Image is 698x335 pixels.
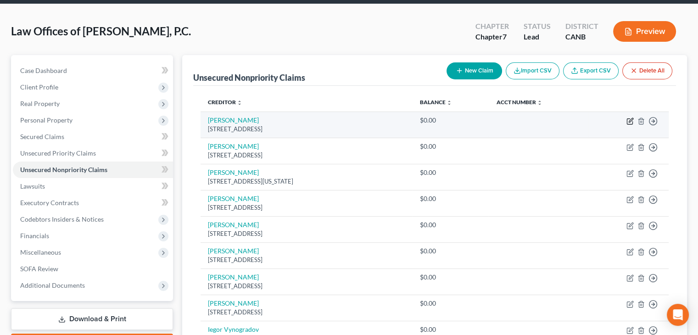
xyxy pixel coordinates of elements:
span: Real Property [20,100,60,107]
span: Client Profile [20,83,58,91]
div: [STREET_ADDRESS][US_STATE] [208,177,405,186]
div: District [565,21,598,32]
i: unfold_more [536,100,542,106]
a: [PERSON_NAME] [208,247,259,255]
div: $0.00 [420,168,481,177]
div: $0.00 [420,325,481,334]
a: [PERSON_NAME] [208,195,259,202]
span: Financials [20,232,49,240]
span: Lawsuits [20,182,45,190]
div: $0.00 [420,220,481,229]
i: unfold_more [447,100,452,106]
span: SOFA Review [20,265,58,273]
a: [PERSON_NAME] [208,168,259,176]
a: Lawsuits [13,178,173,195]
a: Creditor unfold_more [208,99,242,106]
span: Codebtors Insiders & Notices [20,215,104,223]
div: [STREET_ADDRESS] [208,125,405,134]
button: Import CSV [506,62,559,79]
button: Preview [613,21,676,42]
a: Acct Number unfold_more [496,99,542,106]
a: Balance unfold_more [420,99,452,106]
a: [PERSON_NAME] [208,116,259,124]
button: Delete All [622,62,672,79]
div: [STREET_ADDRESS] [208,229,405,238]
div: Open Intercom Messenger [667,304,689,326]
i: unfold_more [237,100,242,106]
a: [PERSON_NAME] [208,221,259,229]
div: $0.00 [420,299,481,308]
span: Executory Contracts [20,199,79,207]
span: Additional Documents [20,281,85,289]
a: Iegor Vynogradov [208,325,259,333]
a: Case Dashboard [13,62,173,79]
div: $0.00 [420,116,481,125]
a: Secured Claims [13,128,173,145]
div: [STREET_ADDRESS] [208,151,405,160]
div: $0.00 [420,246,481,256]
a: SOFA Review [13,261,173,277]
div: [STREET_ADDRESS] [208,203,405,212]
button: New Claim [447,62,502,79]
span: Miscellaneous [20,248,61,256]
a: [PERSON_NAME] [208,273,259,281]
div: [STREET_ADDRESS] [208,308,405,317]
div: Status [524,21,551,32]
div: $0.00 [420,273,481,282]
div: CANB [565,32,598,42]
div: [STREET_ADDRESS] [208,256,405,264]
a: Executory Contracts [13,195,173,211]
div: Chapter [475,32,509,42]
div: [STREET_ADDRESS] [208,282,405,290]
a: Download & Print [11,308,173,330]
a: Export CSV [563,62,619,79]
span: Case Dashboard [20,67,67,74]
a: [PERSON_NAME] [208,299,259,307]
span: Secured Claims [20,133,64,140]
div: Chapter [475,21,509,32]
span: Unsecured Nonpriority Claims [20,166,107,173]
div: Lead [524,32,551,42]
span: 7 [503,32,507,41]
span: Personal Property [20,116,73,124]
span: Law Offices of [PERSON_NAME], P.C. [11,24,191,38]
span: Unsecured Priority Claims [20,149,96,157]
a: Unsecured Nonpriority Claims [13,162,173,178]
div: Unsecured Nonpriority Claims [193,72,305,83]
a: [PERSON_NAME] [208,142,259,150]
div: $0.00 [420,194,481,203]
a: Unsecured Priority Claims [13,145,173,162]
div: $0.00 [420,142,481,151]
